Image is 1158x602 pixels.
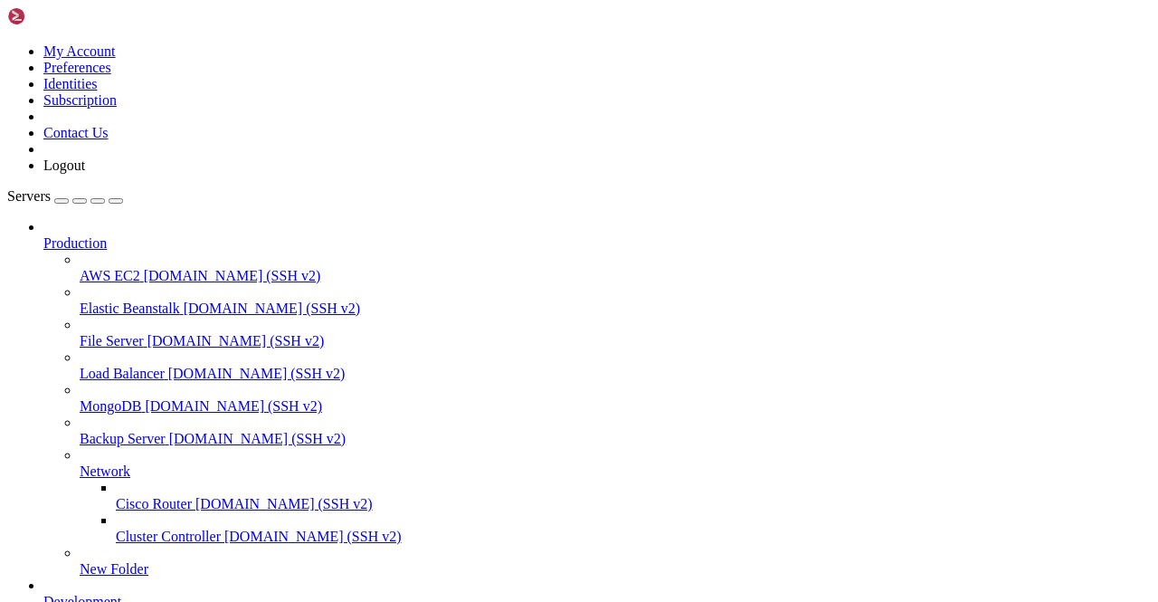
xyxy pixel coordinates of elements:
[80,301,1151,317] a: Elastic Beanstalk [DOMAIN_NAME] (SSH v2)
[80,366,165,381] span: Load Balancer
[43,76,98,91] a: Identities
[43,43,116,59] a: My Account
[144,268,321,283] span: [DOMAIN_NAME] (SSH v2)
[80,447,1151,545] li: Network
[80,252,1151,284] li: AWS EC2 [DOMAIN_NAME] (SSH v2)
[80,545,1151,578] li: New Folder
[80,284,1151,317] li: Elastic Beanstalk [DOMAIN_NAME] (SSH v2)
[116,496,1151,512] a: Cisco Router [DOMAIN_NAME] (SSH v2)
[7,188,51,204] span: Servers
[80,268,1151,284] a: AWS EC2 [DOMAIN_NAME] (SSH v2)
[116,529,221,544] span: Cluster Controller
[80,561,1151,578] a: New Folder
[80,415,1151,447] li: Backup Server [DOMAIN_NAME] (SSH v2)
[145,398,322,414] span: [DOMAIN_NAME] (SSH v2)
[80,398,141,414] span: MongoDB
[80,561,148,577] span: New Folder
[184,301,361,316] span: [DOMAIN_NAME] (SSH v2)
[169,431,346,446] span: [DOMAIN_NAME] (SSH v2)
[43,60,111,75] a: Preferences
[43,158,85,173] a: Logout
[80,398,1151,415] a: MongoDB [DOMAIN_NAME] (SSH v2)
[116,480,1151,512] li: Cisco Router [DOMAIN_NAME] (SSH v2)
[80,382,1151,415] li: MongoDB [DOMAIN_NAME] (SSH v2)
[80,333,1151,349] a: File Server [DOMAIN_NAME] (SSH v2)
[43,219,1151,578] li: Production
[7,188,123,204] a: Servers
[116,496,192,511] span: Cisco Router
[43,235,1151,252] a: Production
[80,333,144,349] span: File Server
[224,529,402,544] span: [DOMAIN_NAME] (SSH v2)
[80,349,1151,382] li: Load Balancer [DOMAIN_NAME] (SSH v2)
[80,463,1151,480] a: Network
[80,431,166,446] span: Backup Server
[195,496,373,511] span: [DOMAIN_NAME] (SSH v2)
[7,7,111,25] img: Shellngn
[147,333,325,349] span: [DOMAIN_NAME] (SSH v2)
[80,317,1151,349] li: File Server [DOMAIN_NAME] (SSH v2)
[168,366,346,381] span: [DOMAIN_NAME] (SSH v2)
[116,512,1151,545] li: Cluster Controller [DOMAIN_NAME] (SSH v2)
[43,235,107,251] span: Production
[80,301,180,316] span: Elastic Beanstalk
[116,529,1151,545] a: Cluster Controller [DOMAIN_NAME] (SSH v2)
[80,366,1151,382] a: Load Balancer [DOMAIN_NAME] (SSH v2)
[80,431,1151,447] a: Backup Server [DOMAIN_NAME] (SSH v2)
[43,125,109,140] a: Contact Us
[43,92,117,108] a: Subscription
[80,463,130,479] span: Network
[80,268,140,283] span: AWS EC2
